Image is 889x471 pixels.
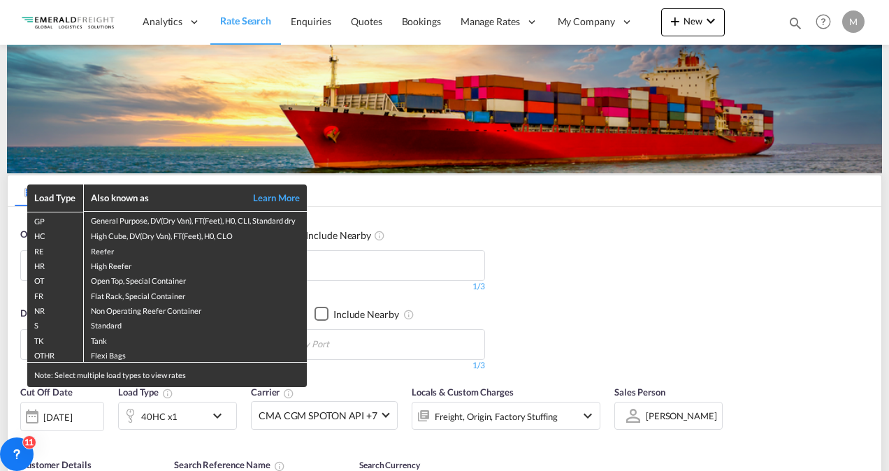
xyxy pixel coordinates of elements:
td: TK [27,332,83,347]
td: Reefer [83,242,307,257]
td: Flat Rack, Special Container [83,287,307,302]
div: Note: Select multiple load types to view rates [27,363,307,387]
td: HR [27,257,83,272]
td: HC [27,227,83,242]
td: General Purpose, DV(Dry Van), FT(Feet), H0, CLI, Standard dry [83,212,307,227]
td: Open Top, Special Container [83,272,307,287]
div: Also known as [91,191,238,204]
td: RE [27,242,83,257]
td: S [27,317,83,331]
td: Non Operating Reefer Container [83,302,307,317]
td: GP [27,212,83,227]
th: Load Type [27,184,83,212]
td: Standard [83,317,307,331]
td: OT [27,272,83,287]
td: High Reefer [83,257,307,272]
td: FR [27,287,83,302]
td: Flexi Bags [83,347,307,362]
td: High Cube, DV(Dry Van), FT(Feet), H0, CLO [83,227,307,242]
a: Learn More [237,191,300,204]
td: Tank [83,332,307,347]
td: NR [27,302,83,317]
td: OTHR [27,347,83,362]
